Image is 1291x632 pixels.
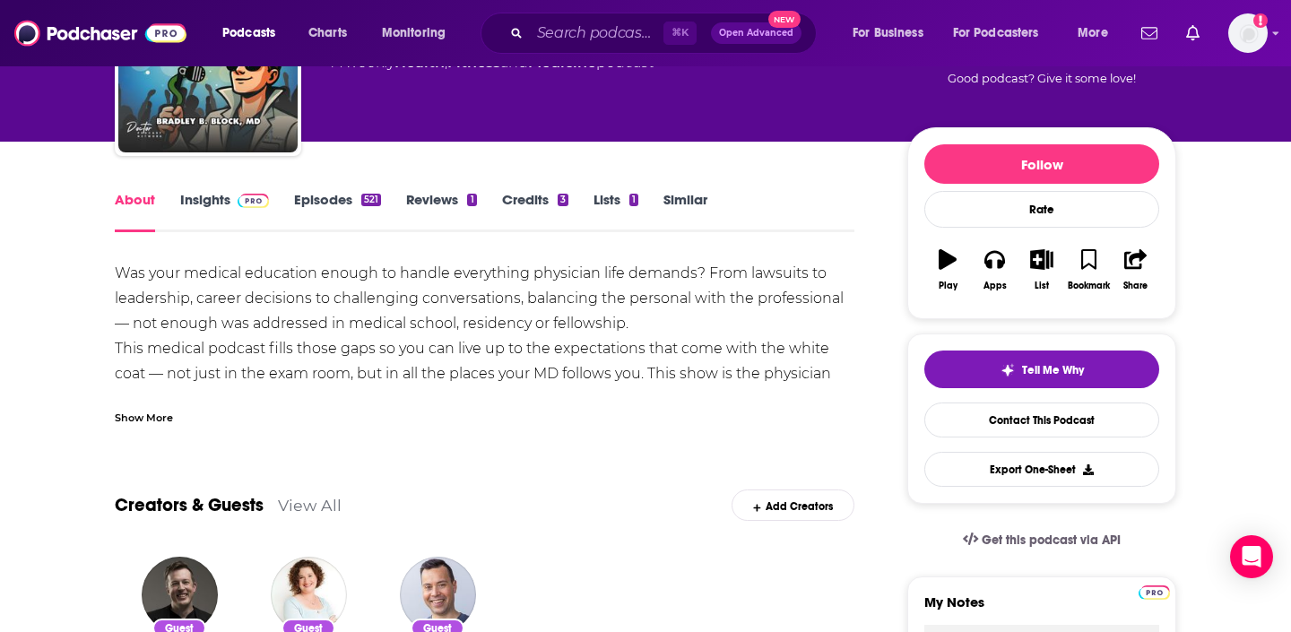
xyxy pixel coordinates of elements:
button: Export One-Sheet [924,452,1159,487]
img: tell me why sparkle [1001,363,1015,377]
span: Tell Me Why [1022,363,1084,377]
a: Show notifications dropdown [1134,18,1165,48]
span: Podcasts [222,21,275,46]
div: Rate [924,191,1159,228]
span: Logged in as kkitamorn [1228,13,1268,53]
span: For Podcasters [953,21,1039,46]
button: Follow [924,144,1159,184]
a: About [115,191,155,232]
button: open menu [941,19,1065,48]
span: ⌘ K [663,22,697,45]
button: open menu [1065,19,1131,48]
span: More [1078,21,1108,46]
button: Apps [971,238,1018,302]
a: Show notifications dropdown [1179,18,1207,48]
a: Lists1 [594,191,638,232]
div: Bookmark [1068,281,1110,291]
input: Search podcasts, credits, & more... [530,19,663,48]
div: Play [939,281,957,291]
div: Apps [983,281,1007,291]
button: Play [924,238,971,302]
a: Reviews1 [406,191,476,232]
label: My Notes [924,593,1159,625]
div: List [1035,281,1049,291]
a: View All [278,496,342,515]
div: Search podcasts, credits, & more... [498,13,834,54]
div: 521 [361,194,381,206]
img: Podchaser Pro [238,194,269,208]
svg: Add a profile image [1253,13,1268,28]
img: Podchaser Pro [1139,585,1170,600]
a: Episodes521 [294,191,381,232]
span: New [768,11,801,28]
button: Share [1113,238,1159,302]
div: Share [1123,281,1148,291]
div: 1 [467,194,476,206]
button: List [1018,238,1065,302]
span: Get this podcast via API [982,532,1121,548]
span: Good podcast? Give it some love! [948,72,1136,85]
img: User Profile [1228,13,1268,53]
a: Similar [663,191,707,232]
div: Add Creators [732,489,854,521]
a: Credits3 [502,191,568,232]
span: Charts [308,21,347,46]
button: Show profile menu [1228,13,1268,53]
a: Charts [297,19,358,48]
span: Monitoring [382,21,446,46]
div: Open Intercom Messenger [1230,535,1273,578]
a: Creators & Guests [115,494,264,516]
a: Pro website [1139,583,1170,600]
button: tell me why sparkleTell Me Why [924,351,1159,388]
a: InsightsPodchaser Pro [180,191,269,232]
button: open menu [840,19,946,48]
button: open menu [210,19,299,48]
span: For Business [853,21,923,46]
a: Contact This Podcast [924,403,1159,437]
button: Open AdvancedNew [711,22,801,44]
a: Get this podcast via API [949,518,1135,562]
img: Podchaser - Follow, Share and Rate Podcasts [14,16,186,50]
div: 3 [558,194,568,206]
button: open menu [369,19,469,48]
button: Bookmark [1065,238,1112,302]
div: 1 [629,194,638,206]
span: Open Advanced [719,29,793,38]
